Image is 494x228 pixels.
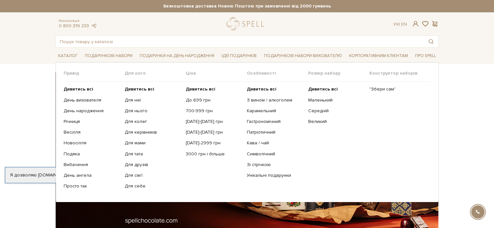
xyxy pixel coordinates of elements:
[125,183,181,189] a: Для себе
[399,21,400,27] span: |
[64,108,120,114] a: День народження
[247,151,303,157] a: Символічний
[424,36,438,47] button: Пошук товару у каталозі
[308,97,364,103] a: Маленький
[247,86,276,92] b: Дивитись всі
[125,108,181,114] a: Для нього
[219,51,259,61] a: Ідеї подарунків
[186,108,242,114] a: 700-999 грн
[64,151,120,157] a: Подяка
[369,70,430,76] span: Конструктор наборів
[393,21,407,27] div: Ук
[64,70,125,76] span: Привід
[226,17,267,30] a: logo
[64,140,120,146] a: Новосілля
[56,3,439,9] strong: Безкоштовна доставка Новою Поштою при замовленні від 2000 гривень
[308,86,364,92] a: Дивитись всі
[125,151,181,157] a: Для тата
[64,162,120,168] a: Вибачення
[56,62,439,202] div: Каталог
[64,97,120,103] a: День вихователя
[186,86,242,92] a: Дивитись всі
[247,86,303,92] a: Дивитись всі
[186,140,242,146] a: [DATE]-2999 грн
[82,51,135,61] a: Подарункові набори
[5,172,181,178] div: Я дозволяю [DOMAIN_NAME] використовувати
[64,86,120,92] a: Дивитись всі
[308,70,369,76] span: Розмір набору
[125,70,186,76] span: Для кого
[186,151,242,157] a: 3000 грн і більше
[125,86,154,92] b: Дивитись всі
[308,86,338,92] b: Дивитись всі
[125,97,181,103] a: Для неї
[125,119,181,125] a: Для колег
[186,97,242,103] a: До 699 грн
[247,129,303,135] a: Патріотичний
[308,108,364,114] a: Середній
[125,162,181,168] a: Для друзів
[247,119,303,125] a: Гастрономічний
[56,36,424,47] input: Пошук товару у каталозі
[64,173,120,178] a: День ангела
[308,119,364,125] a: Великий
[64,86,93,92] b: Дивитись всі
[64,129,120,135] a: Весілля
[56,51,80,61] a: Каталог
[186,129,242,135] a: [DATE]-[DATE] грн
[247,162,303,168] a: Зі стрічкою
[401,21,407,27] a: En
[137,51,217,61] a: Подарунки на День народження
[369,86,425,92] a: "Збери сам"
[125,140,181,146] a: Для мами
[247,70,308,76] span: Особливості
[412,51,438,61] a: Про Spell
[247,108,303,114] a: Карамельний
[247,97,303,103] a: З вином / алкоголем
[247,140,303,146] a: Кава / чай
[125,86,181,92] a: Дивитись всі
[125,129,181,135] a: Для керівників
[186,86,215,92] b: Дивитись всі
[247,173,303,178] a: Унікальні подарунки
[64,183,120,189] a: Просто так
[64,119,120,125] a: Річниця
[91,23,97,29] a: telegram
[186,119,242,125] a: [DATE]-[DATE] грн
[347,50,411,61] a: Корпоративним клієнтам
[261,50,345,61] a: Подарункові набори вихователю
[59,23,89,29] a: 0 800 319 233
[125,173,181,178] a: Для сім'ї
[59,19,97,23] span: Консультація:
[186,70,247,76] span: Ціна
